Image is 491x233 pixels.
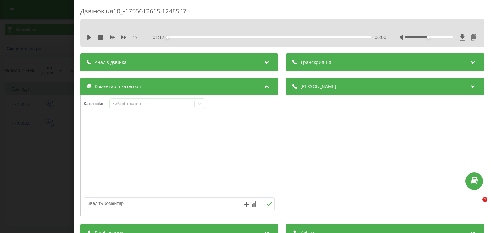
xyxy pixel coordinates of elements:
span: 1 [482,197,487,202]
span: [PERSON_NAME] [301,83,337,90]
div: Виберіть категорію [112,101,192,106]
h4: Категорія : [84,101,109,106]
div: Дзвінок : ua10_-1755612615.1248547 [80,7,484,19]
span: 1 x [133,34,137,41]
div: Accessibility label [167,36,169,39]
span: Коментарі і категорії [95,83,141,90]
span: Аналіз дзвінка [95,59,127,65]
span: - 01:17 [152,34,168,41]
iframe: Intercom live chat [469,197,485,212]
div: Accessibility label [427,36,430,39]
span: Транскрипція [301,59,331,65]
span: 00:00 [375,34,386,41]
